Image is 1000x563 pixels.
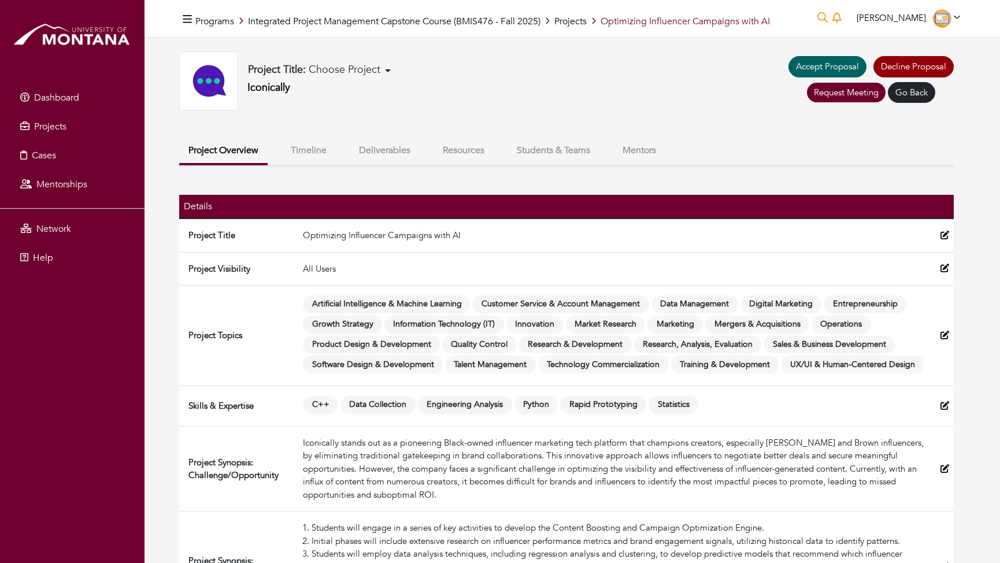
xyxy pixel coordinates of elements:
span: C++ [303,396,338,414]
span: Information Technology (IT) [384,316,504,334]
span: Product Design & Development [303,336,440,354]
a: Projects [554,15,587,28]
span: UX/UI & Human-Centered Design [781,355,924,373]
b: Project Title: [248,62,306,77]
span: Technology Commercialization [538,355,669,373]
li: Students will engage in a series of key activities to develop the Content Boosting and Campaign O... [312,521,931,535]
td: Optimizing Influencer Campaigns with AI [298,218,936,252]
span: Entrepreneurship [824,295,906,313]
td: Project Topics [179,286,298,386]
button: Mentors [613,138,665,163]
a: Go Back [888,82,935,103]
a: Help [3,246,142,269]
span: Research & Development [519,336,632,354]
span: Marketing [647,316,703,334]
td: Project Visibility [179,252,298,286]
a: Cases [3,144,142,167]
span: Engineering Analysis [418,396,512,414]
span: Operations [812,316,871,334]
td: Project Synopsis: Challenge/Opportunity [179,426,298,512]
button: Timeline [282,138,336,163]
a: Decline Proposal [873,56,954,77]
td: All Users [298,252,936,286]
li: Initial phases will include extensive research on influencer performance metrics and brand engage... [312,535,931,548]
span: Data Management [651,295,738,313]
a: Iconically [247,80,290,95]
span: Projects [34,120,66,133]
span: Sales & Business Development [764,336,895,354]
span: Digital Marketing [740,295,822,313]
a: Mentorships [3,173,142,196]
a: Programs [195,15,234,28]
span: Innovation [506,316,564,334]
a: [PERSON_NAME] [851,12,965,24]
img: iconically_logo.jpg [179,51,238,110]
a: Dashboard [3,86,142,109]
span: Market Research [566,316,646,334]
span: [PERSON_NAME] [857,12,926,24]
span: Growth Strategy [303,316,382,334]
span: Choose Project [309,62,380,77]
img: Educator-Icon-31d5a1e457ca3f5474c6b92ab10a5d5101c9f8fbafba7b88091835f1a8db102f.png [933,9,951,28]
a: Request Meeting [807,83,886,103]
span: Talent Management [445,355,536,373]
button: Deliverables [350,138,420,163]
span: Network [36,223,71,235]
span: Training & Development [671,355,779,373]
a: Projects [3,115,142,138]
span: Rapid Prototyping [560,396,646,414]
button: Project Overview [179,138,268,165]
span: Artificial Intelligence & Machine Learning [303,295,471,313]
button: Project Title: Choose Project [245,63,394,77]
button: Resources [434,138,494,163]
img: montana_logo.png [12,20,133,51]
button: Students & Teams [508,138,599,163]
span: Mergers & Acquisitions [705,316,809,334]
span: Cases [32,149,56,162]
span: Software Design & Development [303,355,443,373]
span: Dashboard [34,91,79,104]
span: Data Collection [340,396,416,414]
td: Project Title [179,218,298,252]
span: Help [33,251,53,264]
span: Customer Service & Account Management [473,295,649,313]
span: Research, Analysis, Evaluation [634,336,762,354]
span: Statistics [649,396,698,414]
a: Integrated Project Management Capstone Course (BMIS476 - Fall 2025) [248,15,540,28]
td: Skills & Expertise [179,386,298,427]
a: Network [3,217,142,240]
span: Quality Control [442,336,517,354]
th: Details [179,195,298,218]
span: Mentorships [36,178,87,191]
span: Optimizing Influencer Campaigns with AI [601,15,770,28]
span: Python [514,396,558,414]
a: Accept Proposal [788,56,866,77]
div: Iconically stands out as a pioneering Black-owned influencer marketing tech platform that champio... [303,436,931,502]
